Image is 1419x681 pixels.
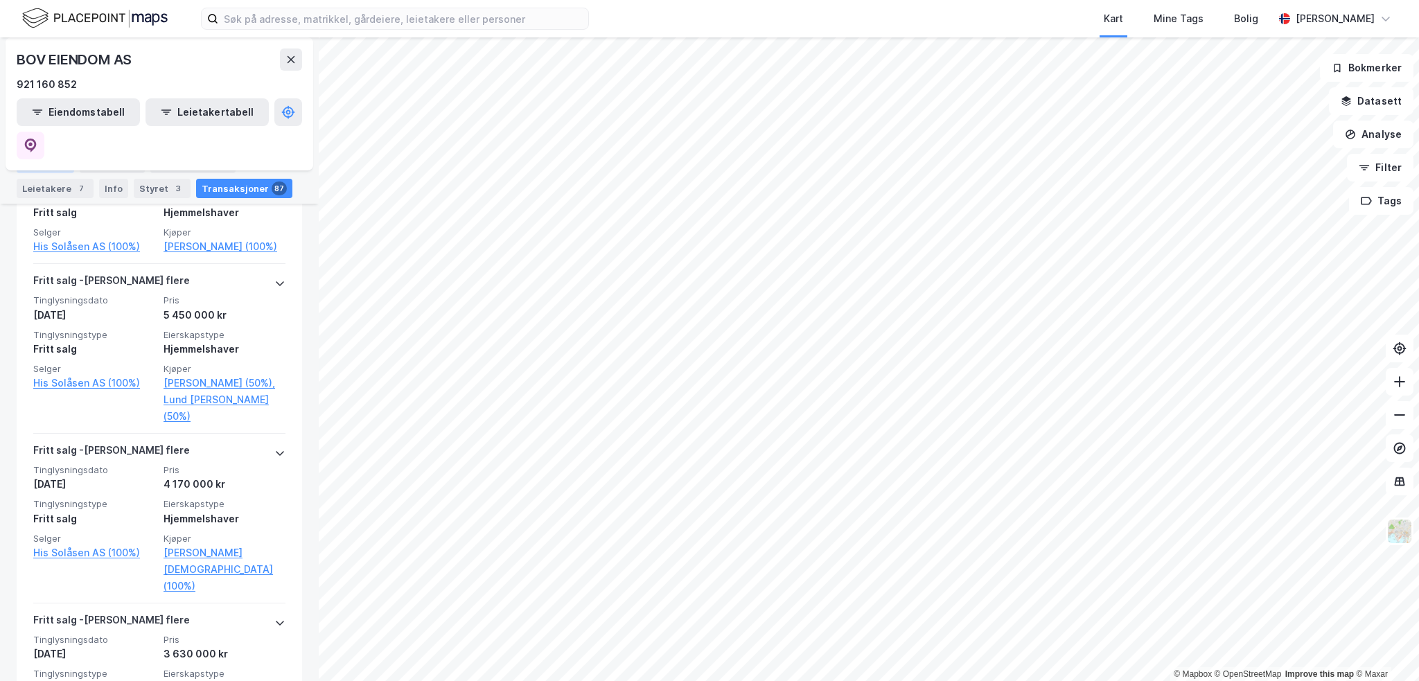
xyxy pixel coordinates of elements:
[33,307,155,324] div: [DATE]
[17,76,77,93] div: 921 160 852
[33,375,155,391] a: His Solåsen AS (100%)
[134,179,191,198] div: Styret
[33,634,155,646] span: Tinglysningsdato
[164,227,285,238] span: Kjøper
[1347,154,1413,182] button: Filter
[164,668,285,680] span: Eierskapstype
[1104,10,1123,27] div: Kart
[33,341,155,357] div: Fritt salg
[164,634,285,646] span: Pris
[17,98,140,126] button: Eiendomstabell
[1285,669,1354,679] a: Improve this map
[164,341,285,357] div: Hjemmelshaver
[272,182,287,195] div: 87
[218,8,588,29] input: Søk på adresse, matrikkel, gårdeiere, leietakere eller personer
[33,646,155,662] div: [DATE]
[1386,518,1413,545] img: Z
[1320,54,1413,82] button: Bokmerker
[33,498,155,510] span: Tinglysningstype
[164,498,285,510] span: Eierskapstype
[74,182,88,195] div: 7
[164,329,285,341] span: Eierskapstype
[164,545,285,594] a: [PERSON_NAME][DEMOGRAPHIC_DATA] (100%)
[1296,10,1375,27] div: [PERSON_NAME]
[33,227,155,238] span: Selger
[164,476,285,493] div: 4 170 000 kr
[33,363,155,375] span: Selger
[164,464,285,476] span: Pris
[164,646,285,662] div: 3 630 000 kr
[164,533,285,545] span: Kjøper
[164,375,285,391] a: [PERSON_NAME] (50%),
[17,179,94,198] div: Leietakere
[164,391,285,425] a: Lund [PERSON_NAME] (50%)
[1234,10,1258,27] div: Bolig
[99,179,128,198] div: Info
[164,294,285,306] span: Pris
[33,329,155,341] span: Tinglysningstype
[1329,87,1413,115] button: Datasett
[146,98,269,126] button: Leietakertabell
[1350,614,1419,681] div: Kontrollprogram for chat
[33,545,155,561] a: His Solåsen AS (100%)
[164,238,285,255] a: [PERSON_NAME] (100%)
[171,182,185,195] div: 3
[1349,187,1413,215] button: Tags
[33,238,155,255] a: His Solåsen AS (100%)
[1333,121,1413,148] button: Analyse
[33,511,155,527] div: Fritt salg
[164,363,285,375] span: Kjøper
[22,6,168,30] img: logo.f888ab2527a4732fd821a326f86c7f29.svg
[33,464,155,476] span: Tinglysningsdato
[33,442,190,464] div: Fritt salg - [PERSON_NAME] flere
[164,511,285,527] div: Hjemmelshaver
[33,294,155,306] span: Tinglysningsdato
[17,48,134,71] div: BOV EIENDOM AS
[33,533,155,545] span: Selger
[196,179,292,198] div: Transaksjoner
[33,476,155,493] div: [DATE]
[1174,669,1212,679] a: Mapbox
[1350,614,1419,681] iframe: Chat Widget
[1215,669,1282,679] a: OpenStreetMap
[1154,10,1204,27] div: Mine Tags
[33,272,190,294] div: Fritt salg - [PERSON_NAME] flere
[33,204,155,221] div: Fritt salg
[164,307,285,324] div: 5 450 000 kr
[33,668,155,680] span: Tinglysningstype
[33,612,190,634] div: Fritt salg - [PERSON_NAME] flere
[164,204,285,221] div: Hjemmelshaver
